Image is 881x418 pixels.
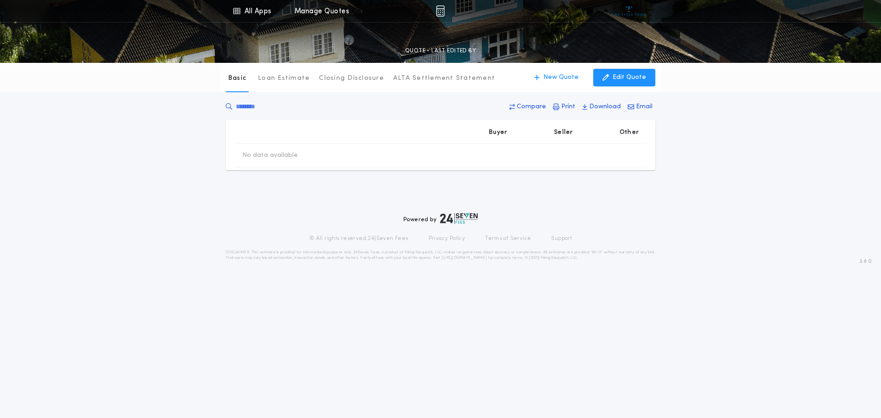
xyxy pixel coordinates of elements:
[580,99,624,115] button: Download
[235,144,305,167] td: No data available
[561,102,575,111] p: Print
[589,102,621,111] p: Download
[405,46,476,56] p: QUOTE - LAST EDITED BY
[551,235,572,242] a: Support
[436,6,445,17] img: img
[403,213,478,224] div: Powered by
[489,128,507,137] p: Buyer
[543,73,579,82] p: New Quote
[485,235,531,242] a: Terms of Service
[258,74,310,83] p: Loan Estimate
[859,257,872,266] span: 3.8.0
[309,235,408,242] p: © All rights reserved. 24|Seven Fees
[593,69,655,86] button: Edit Quote
[612,6,647,16] img: vs-icon
[554,128,573,137] p: Seller
[393,74,495,83] p: ALTA Settlement Statement
[228,74,246,83] p: Basic
[619,128,639,137] p: Other
[517,102,546,111] p: Compare
[613,73,646,82] p: Edit Quote
[226,250,655,261] p: DISCLAIMER: This estimate is provided for informational purposes only. 24|Seven Fees, a product o...
[319,74,384,83] p: Closing Disclosure
[625,99,655,115] button: Email
[507,99,549,115] button: Compare
[550,99,578,115] button: Print
[636,102,652,111] p: Email
[441,256,487,260] a: [URL][DOMAIN_NAME]
[440,213,478,224] img: logo
[525,69,588,86] button: New Quote
[429,235,465,242] a: Privacy Policy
